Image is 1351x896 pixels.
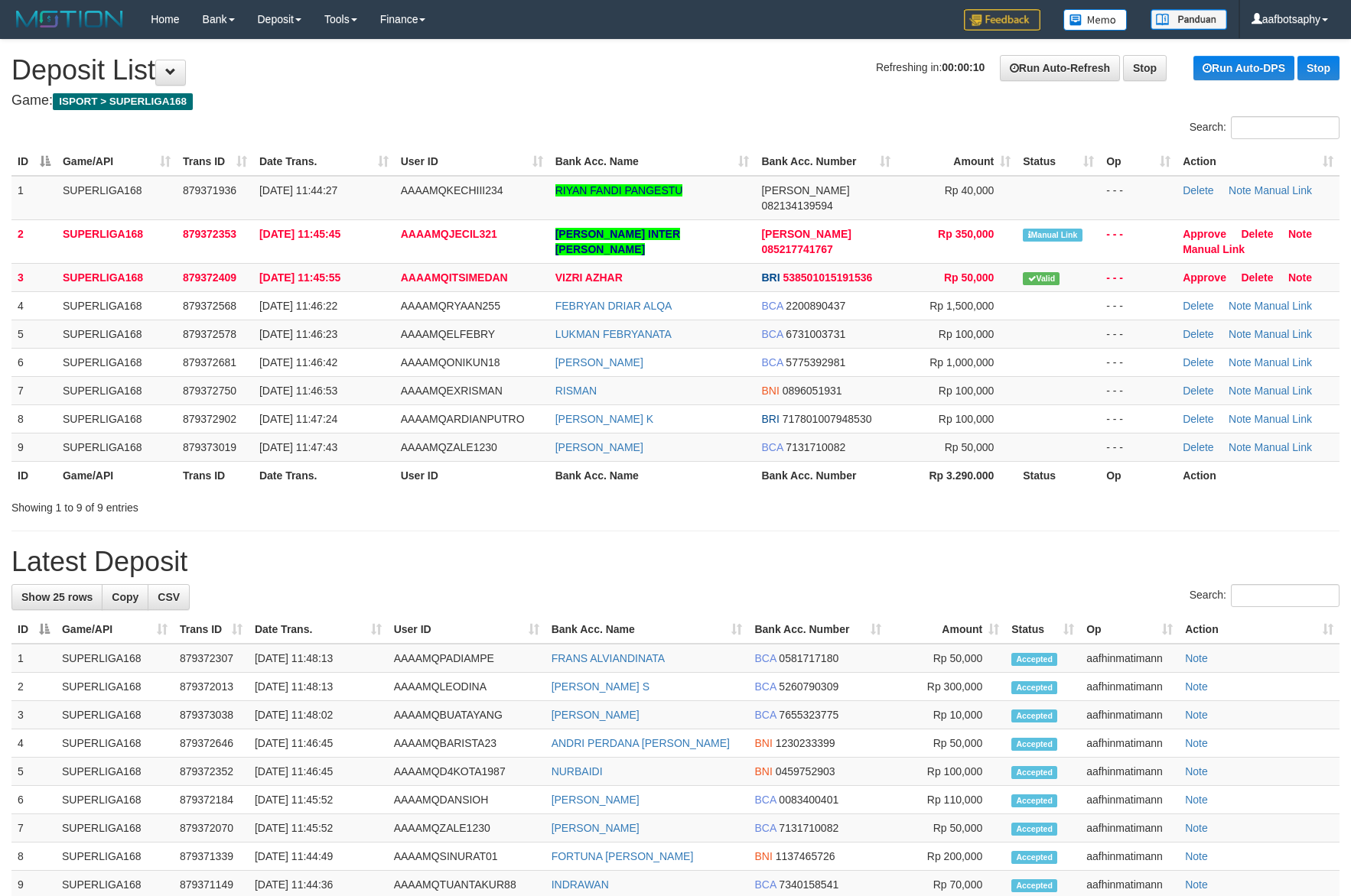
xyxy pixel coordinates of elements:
[1183,441,1213,453] a: Delete
[1190,584,1340,607] label: Search:
[1080,615,1179,644] th: Op: activate to sort column ascending
[1080,786,1179,814] td: aafhinmatimann
[249,729,388,758] td: [DATE] 11:46:45
[552,794,640,806] a: [PERSON_NAME]
[183,441,236,453] span: 879373019
[897,461,1017,489] th: Rp 3.290.000
[887,786,1005,814] td: Rp 110,000
[57,433,177,461] td: SUPERLIGA168
[1100,148,1177,176] th: Op: activate to sort column ascending
[1183,300,1213,312] a: Delete
[1063,9,1128,31] img: Button%20Memo.svg
[259,184,337,196] span: [DATE] 11:44:27
[11,8,128,31] img: MOTION_logo.png
[56,814,174,842] td: SUPERLIGA168
[1100,320,1177,348] td: - - -
[388,644,545,673] td: AAAAMQPADIAMPE
[761,413,779,425] span: BRI
[786,300,845,312] span: Copy 2200890437 to clipboard
[1100,348,1177,376] td: - - -
[552,652,666,664] a: FRANS ALVIANDINATA
[876,61,985,73] span: Refreshing in:
[1185,878,1208,891] a: Note
[754,680,776,693] span: BCA
[779,680,838,693] span: Copy 5260790309 to clipboard
[388,814,545,842] td: AAAAMQZALE1230
[11,673,56,701] td: 2
[56,701,174,729] td: SUPERLIGA168
[259,413,337,425] span: [DATE] 11:47:24
[1177,461,1340,489] th: Action
[1080,673,1179,701] td: aafhinmatimann
[56,615,174,644] th: Game/API: activate to sort column ascending
[1100,219,1177,263] td: - - -
[783,271,872,284] span: Copy 538501015191536 to clipboard
[56,842,174,871] td: SUPERLIGA168
[183,413,236,425] span: 879372902
[887,814,1005,842] td: Rp 50,000
[783,385,842,397] span: Copy 0896051931 to clipboard
[1185,794,1208,806] a: Note
[174,758,249,786] td: 879372352
[1151,9,1227,30] img: panduan.png
[1100,263,1177,291] td: - - -
[148,584,190,610] a: CSV
[1229,328,1252,340] a: Note
[11,376,57,404] td: 7
[887,842,1005,871] td: Rp 200,000
[939,385,994,397] span: Rp 100,000
[249,842,388,871] td: [DATE] 11:44:49
[401,356,500,368] span: AAAAMQONIKUN18
[395,148,549,176] th: User ID: activate to sort column ascending
[545,615,749,644] th: Bank Acc. Name: activate to sort column ascending
[1100,404,1177,433] td: - - -
[776,765,835,778] span: Copy 0459752903 to clipboard
[964,9,1040,31] img: Feedback.jpg
[1190,116,1340,139] label: Search:
[11,842,56,871] td: 8
[401,385,503,397] span: AAAAMQEXRISMAN
[401,441,497,453] span: AAAAMQZALE1230
[1185,680,1208,693] a: Note
[552,680,649,693] a: [PERSON_NAME] S
[259,271,340,284] span: [DATE] 11:45:55
[552,850,694,862] a: FORTUNA [PERSON_NAME]
[1185,737,1208,749] a: Note
[754,822,776,834] span: BCA
[56,673,174,701] td: SUPERLIGA168
[1185,709,1208,721] a: Note
[1017,461,1100,489] th: Status
[174,729,249,758] td: 879372646
[783,413,872,425] span: Copy 717801007948530 to clipboard
[249,814,388,842] td: [DATE] 11:45:52
[253,461,395,489] th: Date Trans.
[11,729,56,758] td: 4
[755,461,897,489] th: Bank Acc. Number
[183,271,236,284] span: 879372409
[183,184,236,196] span: 879371936
[183,228,236,240] span: 879372353
[779,878,838,891] span: Copy 7340158541 to clipboard
[1297,56,1340,80] a: Stop
[388,786,545,814] td: AAAAMQDANSIOH
[11,263,57,291] td: 3
[1080,701,1179,729] td: aafhinmatimann
[259,328,337,340] span: [DATE] 11:46:23
[1080,842,1179,871] td: aafhinmatimann
[259,385,337,397] span: [DATE] 11:46:53
[253,148,395,176] th: Date Trans.: activate to sort column ascending
[776,850,835,862] span: Copy 1137465726 to clipboard
[11,701,56,729] td: 3
[401,271,508,284] span: AAAAMQITSIMEDAN
[11,786,56,814] td: 6
[57,376,177,404] td: SUPERLIGA168
[1255,441,1313,453] a: Manual Link
[56,729,174,758] td: SUPERLIGA168
[388,729,545,758] td: AAAAMQBARISTA23
[887,644,1005,673] td: Rp 50,000
[754,794,776,806] span: BCA
[112,591,138,603] span: Copy
[555,271,623,284] a: VIZRI AZHAR
[401,300,500,312] span: AAAAMQRYAAN255
[1255,356,1313,368] a: Manual Link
